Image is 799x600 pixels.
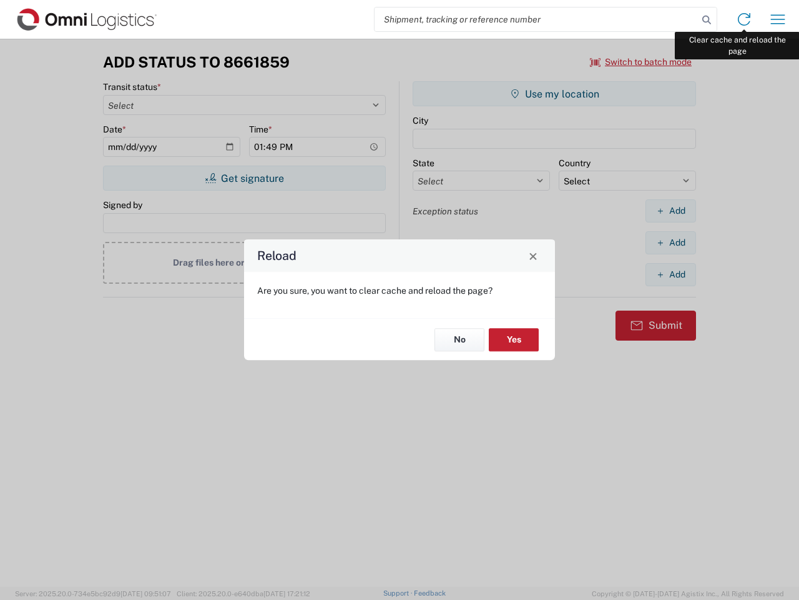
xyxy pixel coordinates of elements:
h4: Reload [257,247,297,265]
button: Close [524,247,542,264]
button: No [434,328,484,351]
p: Are you sure, you want to clear cache and reload the page? [257,285,542,296]
button: Yes [489,328,539,351]
input: Shipment, tracking or reference number [375,7,698,31]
